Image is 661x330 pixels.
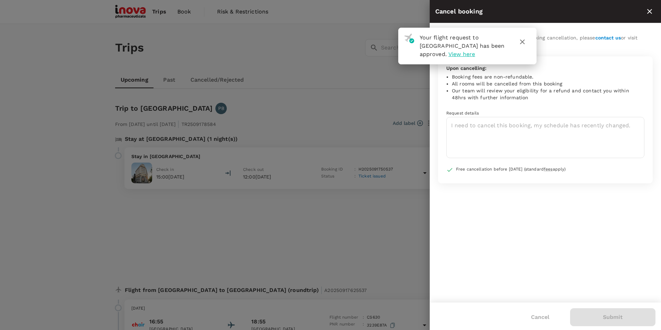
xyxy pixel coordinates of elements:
[446,111,479,116] span: Request details
[644,6,655,17] button: close
[595,35,621,40] a: contact us
[438,35,637,47] span: If you have any inquiries about this booking cancellation, please or visit our
[420,34,505,57] span: Your flight request to [GEOGRAPHIC_DATA] has been approved.
[521,309,559,326] button: Cancel
[404,34,414,43] img: flight-approved
[544,167,553,172] span: fees
[452,73,644,80] li: Booking fees are non-refundable.
[452,80,644,87] li: All rooms will be cancelled from this booking
[452,87,644,101] li: Our team will review your eligibility for a refund and contact you within 48hrs with further info...
[448,51,475,57] span: View here
[446,65,644,72] p: Upon cancelling:
[435,7,644,17] div: Cancel booking
[456,166,644,172] p: Free cancellation before [DATE] (standard apply)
